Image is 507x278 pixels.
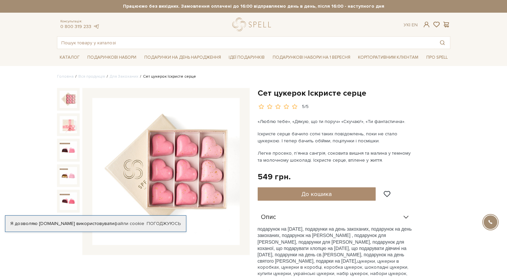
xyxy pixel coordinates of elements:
[302,104,309,110] div: 5/5
[60,19,100,24] span: Консультація:
[424,52,450,63] a: Про Spell
[60,192,77,210] img: Сет цукерок Іскристе серце
[110,74,138,79] a: Для Закоханих
[258,172,291,182] div: 549 грн.
[404,22,418,28] div: Ук
[60,24,91,29] a: 0 800 319 233
[60,167,77,184] img: Сет цукерок Іскристе серце
[138,74,196,80] li: Сет цукерок Іскристе серце
[226,52,267,63] a: Ідеї подарунків
[57,52,82,63] a: Каталог
[258,88,450,98] h1: Сет цукерок Іскристе серце
[412,22,418,28] a: En
[60,91,77,108] img: Сет цукерок Іскристе серце
[232,18,274,31] a: logo
[258,187,376,201] button: До кошика
[78,74,105,79] a: Вся продукція
[114,221,144,226] a: файли cookie
[270,52,353,63] a: Подарункові набори на 1 Вересня
[57,37,435,49] input: Пошук товару у каталозі
[258,226,412,264] span: подарунок на [DATE], подарунки на день закоханих, подарунок на день закоханих, подарунок на [PERS...
[142,52,224,63] a: Подарунки на День народження
[409,22,410,28] span: |
[60,116,77,133] img: Сет цукерок Іскристе серце
[355,52,421,63] a: Корпоративним клієнтам
[60,141,77,159] img: Сет цукерок Іскристе серце
[261,214,276,220] span: Опис
[85,52,139,63] a: Подарункові набори
[57,3,450,9] strong: Працюємо без вихідних. Замовлення оплачені до 16:00 відправляємо день в день, після 16:00 - насту...
[258,150,414,164] p: Легке просеко, п’янка сангрія, соковита вишня та малина у темному та молочному шоколаді. Іскристе...
[147,221,181,227] a: Погоджуюсь
[301,190,332,198] span: До кошика
[93,24,100,29] a: telegram
[435,37,450,49] button: Пошук товару у каталозі
[258,130,414,144] p: Іскристе серце бачило сотні таких повідомлень, поки не стало цукеркою. І тепер бачить обійми, поц...
[92,98,240,245] img: Сет цукерок Іскристе серце
[57,74,74,79] a: Головна
[5,221,186,227] div: Я дозволяю [DOMAIN_NAME] використовувати
[258,118,414,125] p: «Люблю тебе», «Дякую, що ти поруч» «Скучаю!», «Ти фантастична».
